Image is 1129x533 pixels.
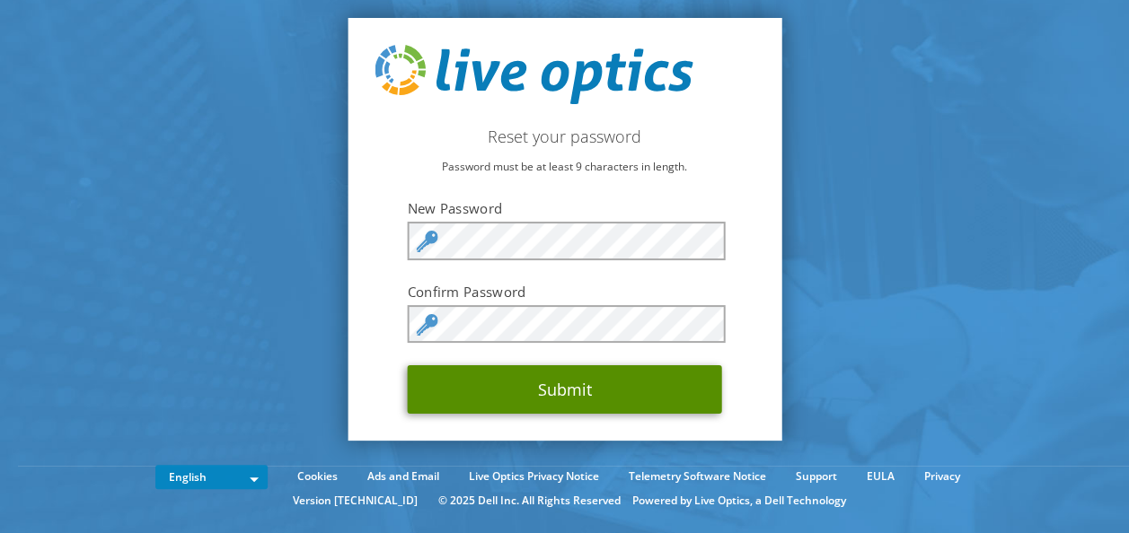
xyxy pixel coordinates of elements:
[408,283,722,301] label: Confirm Password
[632,491,846,511] li: Powered by Live Optics, a Dell Technology
[354,467,453,486] a: Ads and Email
[429,491,630,511] li: © 2025 Dell Inc. All Rights Reserved
[782,467,851,486] a: Support
[284,467,351,486] a: Cookies
[853,467,908,486] a: EULA
[408,365,722,414] button: Submit
[375,127,754,146] h2: Reset your password
[375,157,754,177] p: Password must be at least 9 characters in length.
[408,199,722,217] label: New Password
[911,467,974,486] a: Privacy
[455,467,613,486] a: Live Optics Privacy Notice
[375,45,692,104] img: live_optics_svg.svg
[284,491,427,511] li: Version [TECHNICAL_ID]
[615,467,780,486] a: Telemetry Software Notice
